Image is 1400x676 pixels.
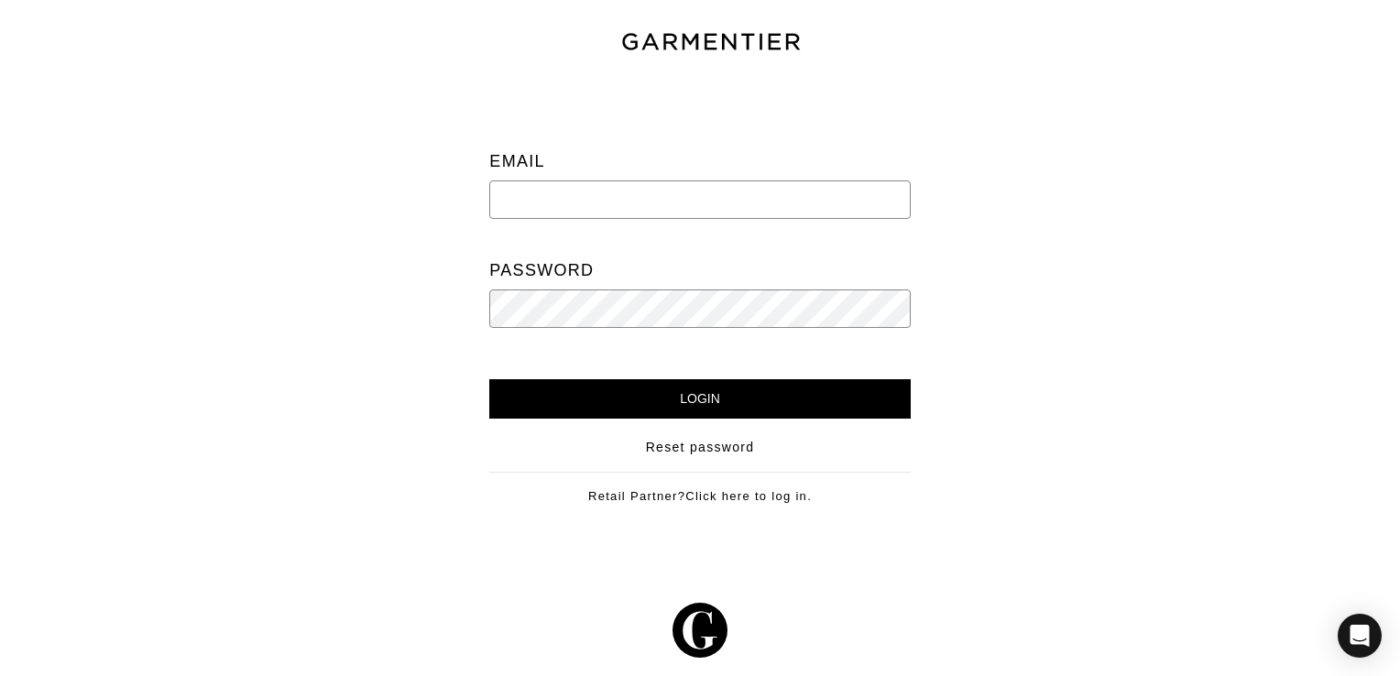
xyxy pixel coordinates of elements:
input: Login [489,379,910,419]
div: Retail Partner? [489,472,910,506]
label: Password [489,252,594,289]
img: garmentier-text-8466448e28d500cc52b900a8b1ac6a0b4c9bd52e9933ba870cc531a186b44329.png [619,30,803,54]
div: Open Intercom Messenger [1338,614,1382,658]
a: Click here to log in. [685,489,812,503]
img: g-602364139e5867ba59c769ce4266a9601a3871a1516a6a4c3533f4bc45e69684.svg [673,603,727,658]
a: Reset password [646,438,755,457]
label: Email [489,143,545,180]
